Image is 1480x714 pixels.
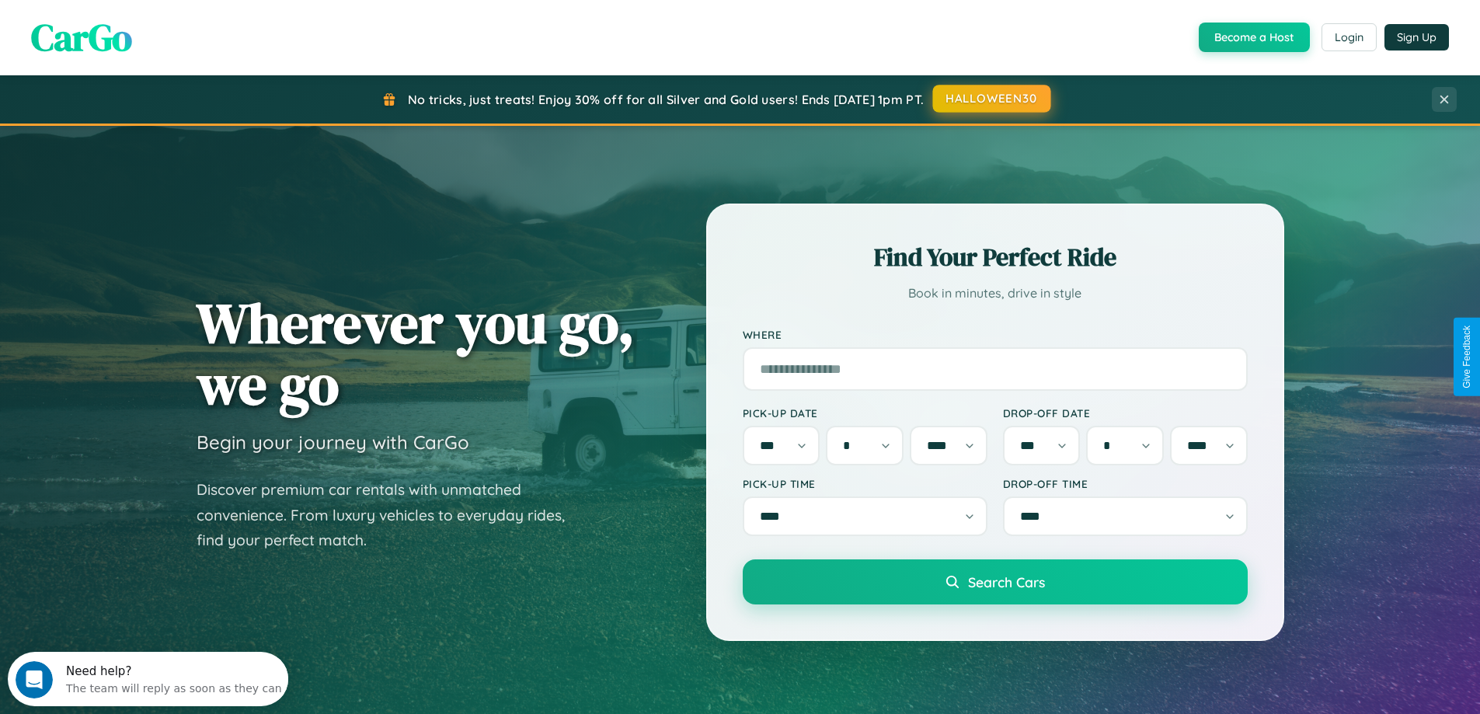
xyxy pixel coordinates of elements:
[16,661,53,698] iframe: Intercom live chat
[1003,477,1248,490] label: Drop-off Time
[1003,406,1248,420] label: Drop-off Date
[197,477,585,553] p: Discover premium car rentals with unmatched convenience. From luxury vehicles to everyday rides, ...
[58,26,274,42] div: The team will reply as soon as they can
[968,573,1045,590] span: Search Cars
[743,406,987,420] label: Pick-up Date
[1199,23,1310,52] button: Become a Host
[743,282,1248,305] p: Book in minutes, drive in style
[6,6,289,49] div: Open Intercom Messenger
[743,240,1248,274] h2: Find Your Perfect Ride
[58,13,274,26] div: Need help?
[933,85,1051,113] button: HALLOWEEN30
[1322,23,1377,51] button: Login
[197,292,635,415] h1: Wherever you go, we go
[408,92,924,107] span: No tricks, just treats! Enjoy 30% off for all Silver and Gold users! Ends [DATE] 1pm PT.
[197,430,469,454] h3: Begin your journey with CarGo
[1384,24,1449,51] button: Sign Up
[743,328,1248,341] label: Where
[743,559,1248,604] button: Search Cars
[31,12,132,63] span: CarGo
[743,477,987,490] label: Pick-up Time
[8,652,288,706] iframe: Intercom live chat discovery launcher
[1461,326,1472,388] div: Give Feedback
